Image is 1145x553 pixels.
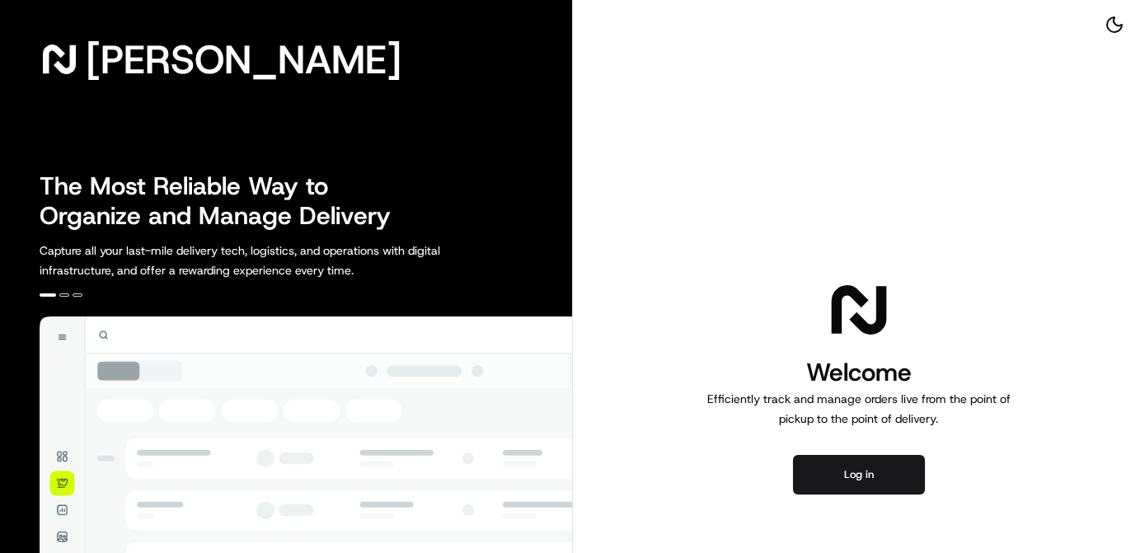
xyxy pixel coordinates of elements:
[701,356,1017,389] h1: Welcome
[701,389,1017,429] p: Efficiently track and manage orders live from the point of pickup to the point of delivery.
[793,455,925,494] button: Log in
[40,241,514,280] p: Capture all your last-mile delivery tech, logistics, and operations with digital infrastructure, ...
[40,171,409,231] h2: The Most Reliable Way to Organize and Manage Delivery
[86,43,401,76] span: [PERSON_NAME]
